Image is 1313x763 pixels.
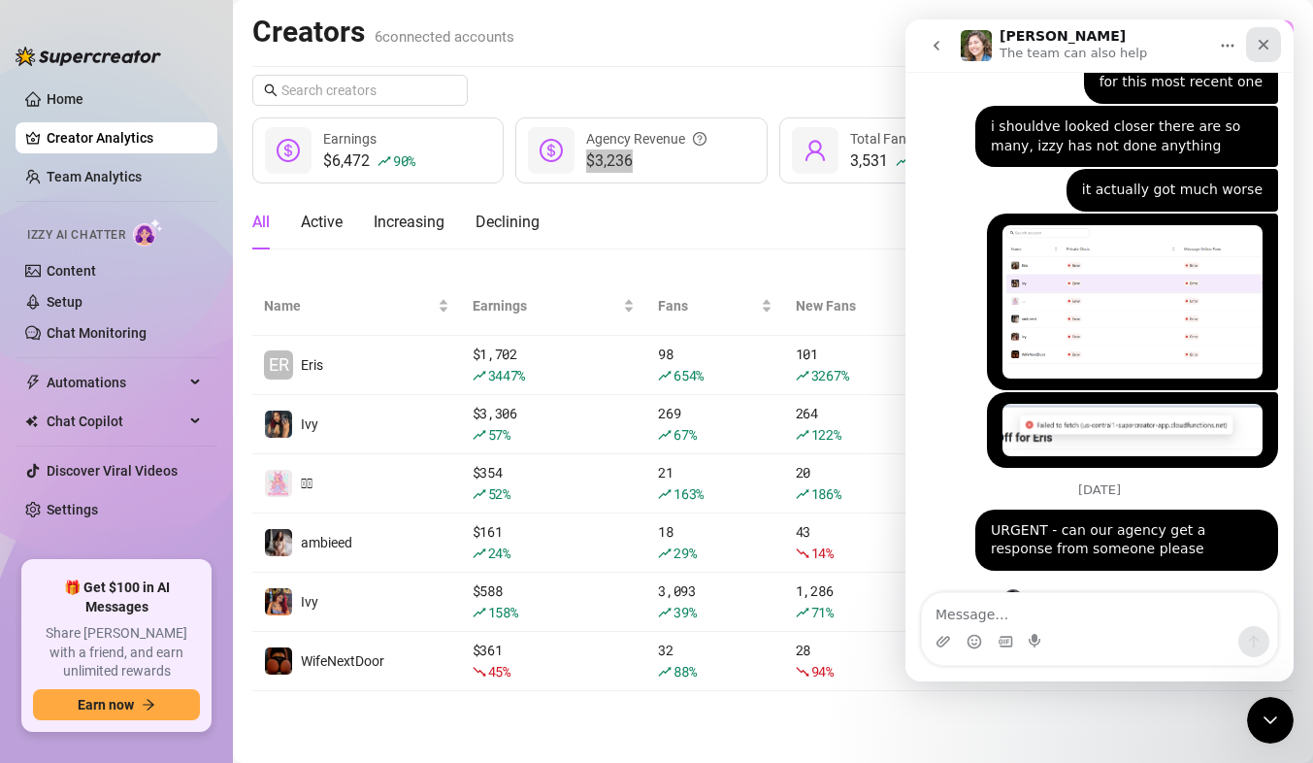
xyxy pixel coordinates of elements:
[673,484,704,503] span: 163 %
[25,375,41,390] span: thunderbolt
[473,369,486,382] span: rise
[796,403,969,446] div: 264
[811,366,849,384] span: 3267 %
[265,647,292,675] img: WifeNextDoor
[47,294,82,310] a: Setup
[658,462,772,505] div: 21
[796,640,969,682] div: 28
[47,122,202,153] a: Creator Analytics
[461,277,646,336] th: Earnings
[473,581,635,623] div: $ 588
[488,662,510,680] span: 45 %
[264,295,434,316] span: Name
[142,698,155,712] span: arrow-right
[374,211,444,234] div: Increasing
[784,277,981,336] th: New Fans
[796,462,969,505] div: 20
[586,149,706,173] span: $3,236
[25,415,38,428] img: Chat Copilot
[265,529,292,556] img: ambieed
[301,535,352,550] span: ambieed
[265,588,292,615] img: Ivy
[473,295,619,316] span: Earnings
[673,603,696,621] span: 39 %
[658,369,672,382] span: rise
[658,547,672,560] span: rise
[488,603,518,621] span: 158 %
[33,689,200,720] button: Earn nowarrow-right
[540,139,563,162] span: dollar-circle
[47,367,184,398] span: Automations
[27,226,125,245] span: Izzy AI Chatter
[646,277,784,336] th: Fans
[473,487,486,501] span: rise
[796,547,809,560] span: fall
[796,369,809,382] span: rise
[673,662,696,680] span: 88 %
[252,277,461,336] th: Name
[811,662,834,680] span: 94 %
[811,425,841,444] span: 122 %
[658,428,672,442] span: rise
[473,428,486,442] span: rise
[473,344,635,386] div: $ 1,702
[673,366,704,384] span: 654 %
[301,476,312,491] span: 𓆩𓆪
[658,606,672,619] span: rise
[488,544,510,562] span: 24 %
[658,403,772,446] div: 269
[473,403,635,446] div: $ 3,306
[850,131,913,147] span: Total Fans
[693,128,706,149] span: question-circle
[47,263,96,279] a: Content
[264,83,278,97] span: search
[301,357,323,373] span: Eris
[323,131,377,147] span: Earnings
[47,325,147,341] a: Chat Monitoring
[811,484,841,503] span: 186 %
[905,19,1294,681] iframe: Intercom live chat
[269,351,289,379] span: ER
[658,344,772,386] div: 98
[78,697,134,713] span: Earn now
[47,91,83,107] a: Home
[488,366,526,384] span: 3447 %
[488,425,510,444] span: 57 %
[658,640,772,682] div: 32
[658,665,672,679] span: rise
[796,344,969,386] div: 101
[673,544,696,562] span: 29 %
[47,406,184,437] span: Chat Copilot
[804,139,827,162] span: user
[393,151,415,170] span: 90 %
[301,594,318,610] span: Ivy
[850,149,934,173] div: 3,531
[301,211,343,234] div: Active
[473,547,486,560] span: rise
[323,149,415,173] div: $6,472
[252,14,514,50] h2: Creators
[281,80,441,101] input: Search creators
[133,218,163,247] img: AI Chatter
[658,295,757,316] span: Fans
